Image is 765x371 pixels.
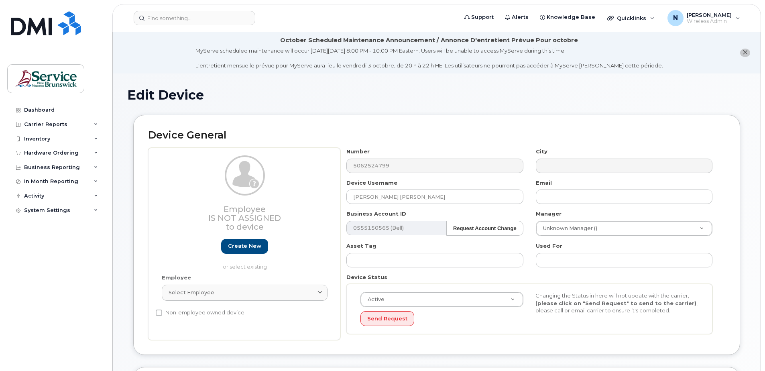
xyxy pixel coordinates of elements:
[536,221,712,236] a: Unknown Manager ()
[536,210,562,218] label: Manager
[535,300,696,306] strong: (please click on "Send Request" to send to the carrier)
[453,225,517,231] strong: Request Account Change
[221,239,268,254] a: Create new
[363,296,385,303] span: Active
[169,289,214,296] span: Select employee
[740,49,750,57] button: close notification
[346,210,406,218] label: Business Account ID
[208,213,281,223] span: Is not assigned
[529,292,704,314] div: Changing the Status in here will not update with the carrier, , please call or email carrier to e...
[162,274,191,281] label: Employee
[156,310,162,316] input: Non-employee owned device
[361,292,523,307] a: Active
[162,205,328,231] h3: Employee
[446,221,523,236] button: Request Account Change
[162,285,328,301] a: Select employee
[536,242,562,250] label: Used For
[226,222,264,232] span: to device
[538,225,597,232] span: Unknown Manager ()
[346,179,397,187] label: Device Username
[536,179,552,187] label: Email
[346,148,370,155] label: Number
[162,263,328,271] p: or select existing
[156,308,244,318] label: Non-employee owned device
[148,130,725,141] h2: Device General
[536,148,547,155] label: City
[280,36,578,45] div: October Scheduled Maintenance Announcement / Annonce D'entretient Prévue Pour octobre
[195,47,663,69] div: MyServe scheduled maintenance will occur [DATE][DATE] 8:00 PM - 10:00 PM Eastern. Users will be u...
[127,88,746,102] h1: Edit Device
[346,242,376,250] label: Asset Tag
[346,273,387,281] label: Device Status
[360,311,414,326] button: Send Request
